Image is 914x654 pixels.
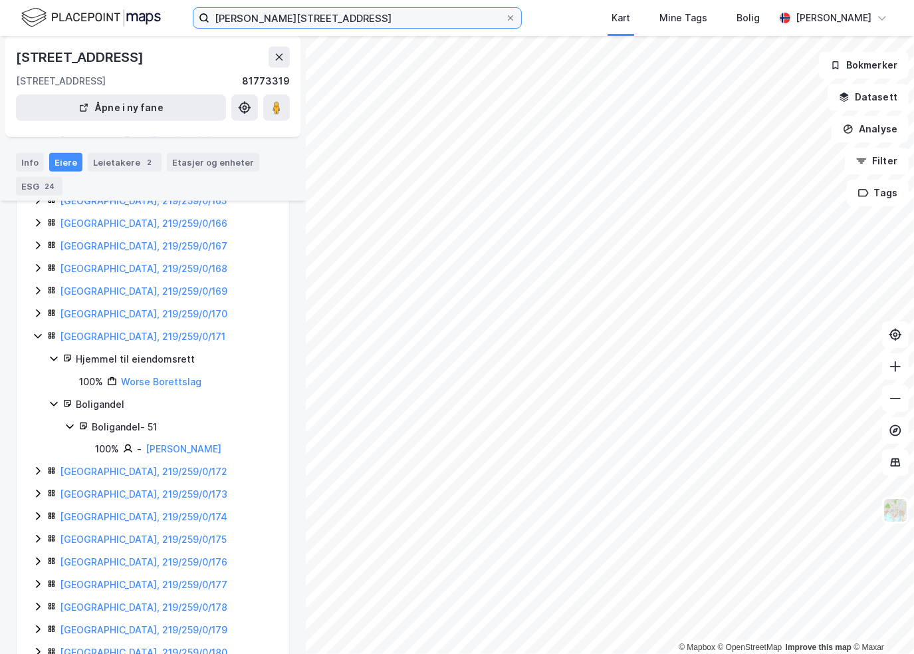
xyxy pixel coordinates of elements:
a: [GEOGRAPHIC_DATA], 219/259/0/178 [60,601,227,613]
button: Filter [845,148,909,174]
div: - [137,441,142,457]
button: Analyse [832,116,909,142]
div: Kart [612,10,630,26]
a: Mapbox [679,643,715,652]
div: Etasjer og enheter [172,156,254,168]
div: Leietakere [88,153,162,172]
a: [GEOGRAPHIC_DATA], 219/259/0/176 [60,556,227,568]
div: 81773319 [242,73,290,89]
button: Bokmerker [819,52,909,79]
a: [GEOGRAPHIC_DATA], 219/259/0/167 [60,240,227,251]
button: Åpne i ny fane [16,94,226,121]
button: Datasett [828,84,909,110]
a: [PERSON_NAME] [146,443,221,454]
a: [GEOGRAPHIC_DATA], 219/259/0/168 [60,263,227,274]
a: [GEOGRAPHIC_DATA], 219/259/0/177 [60,579,227,590]
a: [GEOGRAPHIC_DATA], 219/259/0/179 [60,624,227,635]
div: 24 [42,180,57,193]
div: Boligandel [76,397,273,412]
a: [GEOGRAPHIC_DATA], 219/259/0/169 [60,285,227,297]
a: [GEOGRAPHIC_DATA], 219/259/0/171 [60,331,225,342]
div: ESG [16,177,62,196]
div: 2 [143,156,156,169]
a: [GEOGRAPHIC_DATA], 219/259/0/170 [60,308,227,319]
a: [GEOGRAPHIC_DATA], 219/259/0/173 [60,488,227,500]
div: Info [16,153,44,172]
div: [STREET_ADDRESS] [16,73,106,89]
a: [GEOGRAPHIC_DATA], 219/259/0/174 [60,511,227,522]
input: Søk på adresse, matrikkel, gårdeiere, leietakere eller personer [209,8,505,28]
div: Boligandel - 51 [92,419,273,435]
a: OpenStreetMap [718,643,782,652]
iframe: Chat Widget [848,590,914,654]
div: [PERSON_NAME] [796,10,871,26]
button: Tags [847,180,909,206]
img: Z [883,498,908,523]
a: Improve this map [786,643,852,652]
img: logo.f888ab2527a4732fd821a326f86c7f29.svg [21,6,161,29]
a: [GEOGRAPHIC_DATA], 219/259/0/166 [60,218,227,229]
div: Mine Tags [659,10,707,26]
div: Hjemmel til eiendomsrett [76,351,273,367]
div: Bolig [737,10,760,26]
div: [STREET_ADDRESS] [16,47,146,68]
a: [GEOGRAPHIC_DATA], 219/259/0/172 [60,466,227,477]
a: Worse Borettslag [121,376,201,387]
a: [GEOGRAPHIC_DATA], 219/259/0/175 [60,534,227,545]
div: 100% [95,441,119,457]
div: Eiere [49,153,82,172]
div: 100% [79,374,103,390]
